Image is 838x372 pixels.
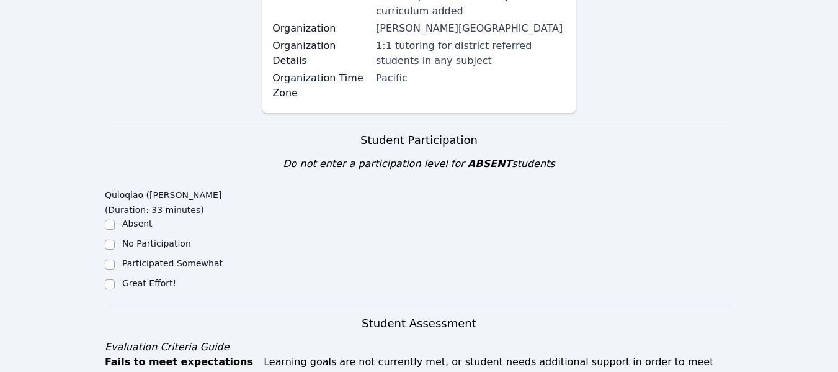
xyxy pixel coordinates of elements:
label: No Participation [122,238,191,248]
label: Organization Details [272,39,368,68]
label: Participated Somewhat [122,258,223,268]
legend: Quioqiao ([PERSON_NAME] (Duration: 33 minutes) [105,184,262,217]
div: Do not enter a participation level for students [105,157,733,171]
div: 1:1 tutoring for district referred students in any subject [376,39,566,68]
h3: Student Participation [105,132,733,149]
div: [PERSON_NAME][GEOGRAPHIC_DATA] [376,21,566,36]
span: ABSENT [468,158,512,170]
label: Absent [122,219,153,229]
h3: Student Assessment [105,315,733,332]
div: Evaluation Criteria Guide [105,340,733,355]
label: Organization Time Zone [272,71,368,101]
div: Pacific [376,71,566,86]
label: Organization [272,21,368,36]
label: Great Effort! [122,278,176,288]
